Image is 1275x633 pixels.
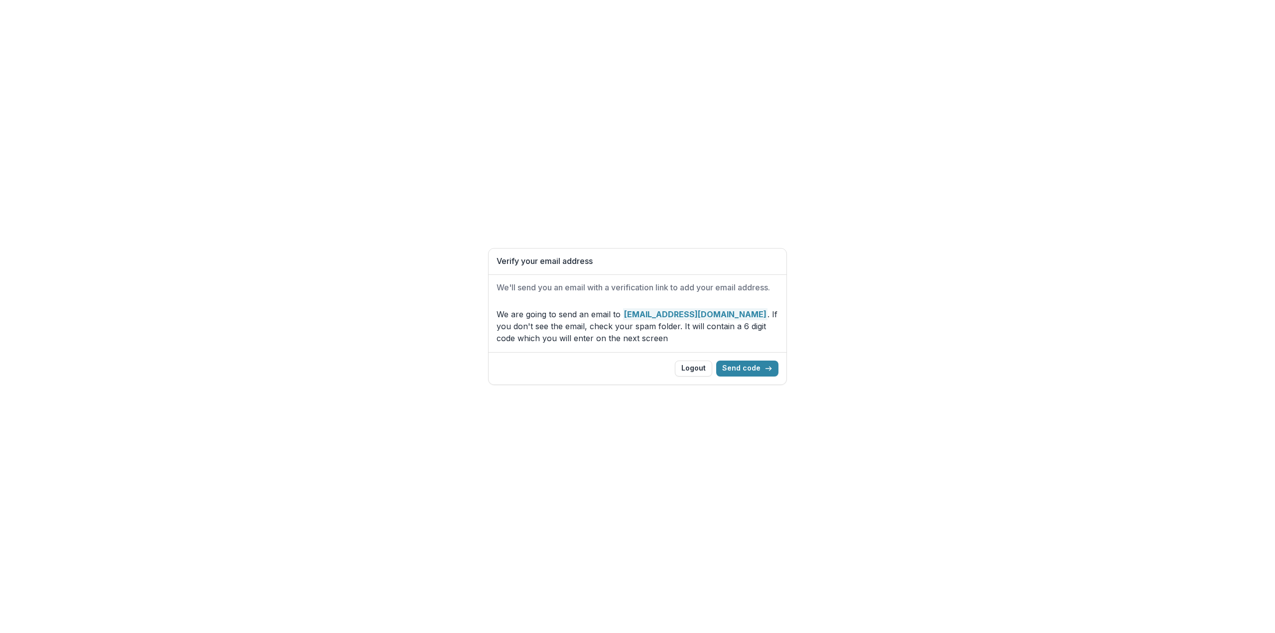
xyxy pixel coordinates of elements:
[675,361,712,377] button: Logout
[623,308,767,320] strong: [EMAIL_ADDRESS][DOMAIN_NAME]
[497,283,778,292] h2: We'll send you an email with a verification link to add your email address.
[716,361,778,377] button: Send code
[497,308,778,344] p: We are going to send an email to . If you don't see the email, check your spam folder. It will co...
[497,256,778,266] h1: Verify your email address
